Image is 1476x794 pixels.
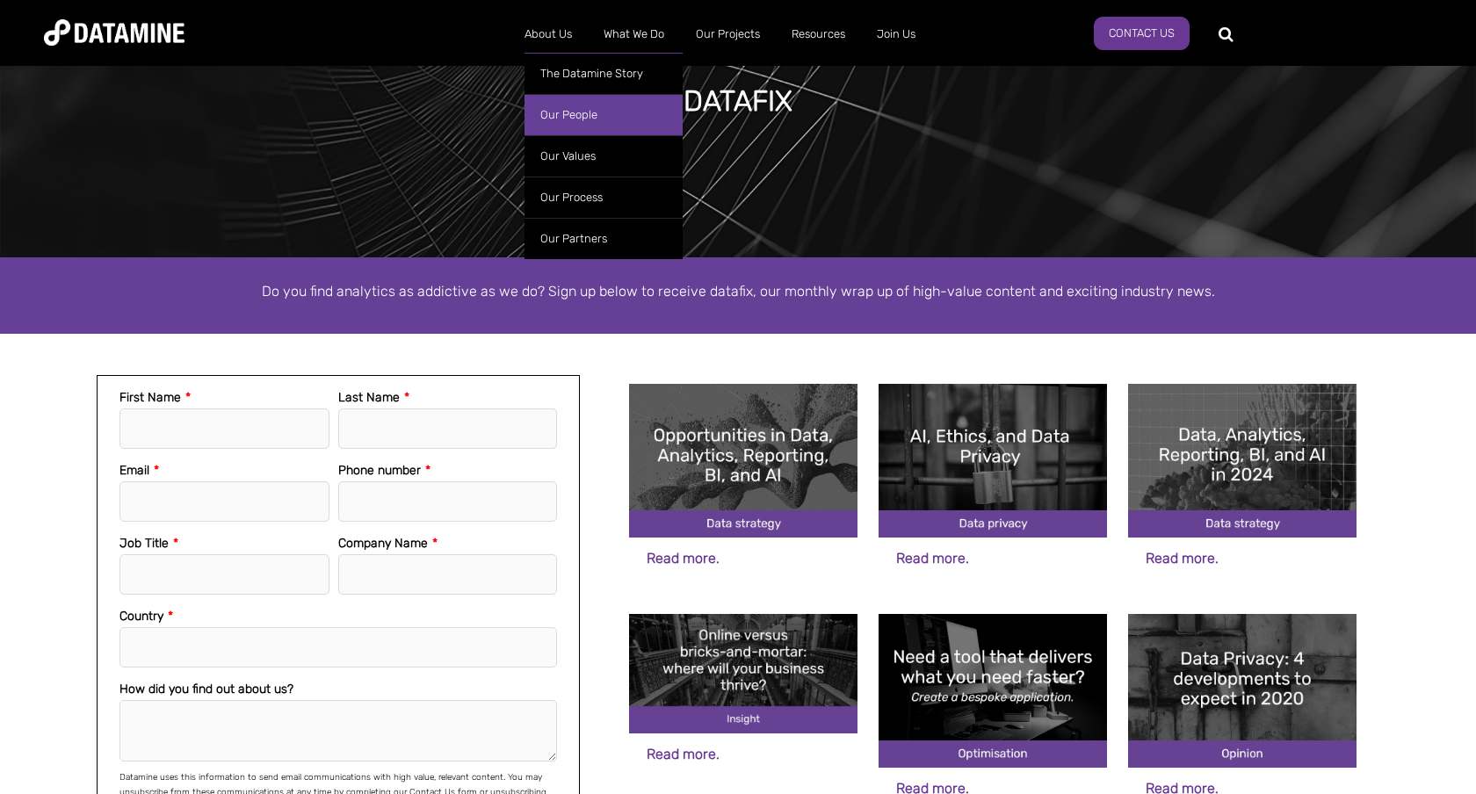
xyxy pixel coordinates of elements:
[896,550,969,567] a: Read more.
[119,536,169,551] span: Job Title
[525,135,683,177] a: Our Values
[338,536,428,551] span: Company Name
[588,11,680,57] a: What We Do
[119,463,149,478] span: Email
[647,746,720,762] a: Read more.
[525,53,683,94] a: The Datamine Story
[684,82,792,120] h1: DATAFIX
[525,218,683,259] a: Our Partners
[338,463,421,478] span: Phone number
[237,279,1239,303] p: Do you find analytics as addictive as we do? Sign up below to receive datafix, our monthly wrap u...
[525,94,683,135] a: Our People
[647,550,720,567] a: Read more.
[680,11,776,57] a: Our Projects
[1146,550,1219,567] a: Read more.
[44,19,184,46] img: Datamine
[509,11,588,57] a: About Us
[338,390,400,405] span: Last Name
[861,11,931,57] a: Join Us
[776,11,861,57] a: Resources
[119,609,163,624] span: Country
[119,682,293,697] span: How did you find out about us?
[119,390,181,405] span: First Name
[1094,17,1190,50] a: Contact Us
[525,177,683,218] a: Our Process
